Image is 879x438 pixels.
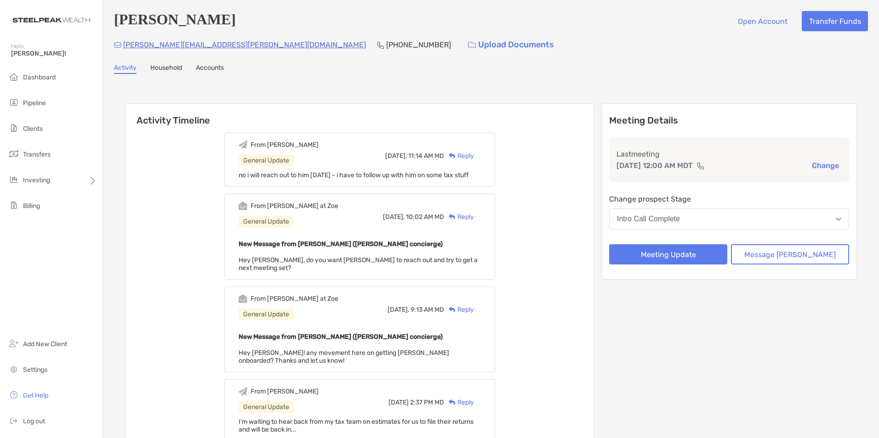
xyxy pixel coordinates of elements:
img: Email Icon [114,42,121,48]
img: pipeline icon [8,97,19,108]
img: add_new_client icon [8,338,19,349]
span: no i will reach out to him [DATE] - i have to follow up with him on some tax stuff [239,171,468,179]
div: Reply [444,305,474,314]
div: Reply [444,212,474,222]
a: Household [150,64,182,74]
p: [PHONE_NUMBER] [386,39,451,51]
span: Clients [23,125,43,133]
span: Add New Client [23,340,67,348]
span: 2:37 PM MD [410,399,444,406]
span: Log out [23,417,45,425]
h4: [PERSON_NAME] [114,11,236,31]
button: Intro Call Complete [609,208,849,230]
span: 11:14 AM MD [408,152,444,160]
a: Upload Documents [462,35,560,55]
img: Event icon [239,294,247,303]
img: get-help icon [8,389,19,400]
div: Reply [444,151,474,161]
a: Accounts [196,64,224,74]
span: 9:13 AM MD [411,306,444,314]
span: Hey [PERSON_NAME], do you want [PERSON_NAME] to reach out and try to get a next meeting set? [239,256,478,272]
div: General Update [239,216,294,227]
span: 10:02 AM MD [406,213,444,221]
img: button icon [468,42,476,48]
img: transfers icon [8,148,19,159]
div: From [PERSON_NAME] [251,387,319,395]
img: Phone Icon [377,41,384,49]
div: Intro Call Complete [617,215,680,223]
span: Settings [23,366,47,374]
button: Open Account [731,11,794,31]
img: Open dropdown arrow [836,218,841,221]
span: I'm waiting to hear back from my tax team on estimates for us to file their returns and will be b... [239,418,474,433]
img: communication type [696,162,705,169]
img: Event icon [239,140,247,149]
button: Message [PERSON_NAME] [731,244,849,264]
span: Hey [PERSON_NAME]! any movement here on getting [PERSON_NAME] onboarded? Thanks and let us know! [239,349,449,365]
p: Change prospect Stage [609,193,849,205]
img: investing icon [8,174,19,185]
img: clients icon [8,123,19,134]
span: Pipeline [23,99,46,107]
span: Investing [23,176,50,184]
button: Meeting Update [609,244,727,264]
div: From [PERSON_NAME] at Zoe [251,295,338,303]
p: Meeting Details [609,115,849,126]
b: New Message from [PERSON_NAME] ([PERSON_NAME] concierge) [239,333,443,341]
img: Zoe Logo [11,4,91,37]
div: General Update [239,155,294,166]
p: [DATE] 12:00 AM MDT [616,160,693,171]
img: Reply icon [449,307,456,313]
b: New Message from [PERSON_NAME] ([PERSON_NAME] concierge) [239,240,443,248]
img: Event icon [239,202,247,210]
img: Event icon [239,387,247,396]
button: Change [809,161,842,170]
span: [DATE], [385,152,407,160]
span: [PERSON_NAME]! [11,50,97,57]
div: Reply [444,398,474,407]
img: Reply icon [449,153,456,159]
img: settings icon [8,364,19,375]
span: [DATE] [388,399,409,406]
div: General Update [239,401,294,413]
span: [DATE], [388,306,409,314]
span: Get Help [23,392,48,399]
img: logout icon [8,415,19,426]
span: Dashboard [23,73,56,81]
div: General Update [239,309,294,320]
div: From [PERSON_NAME] at Zoe [251,202,338,210]
img: Reply icon [449,214,456,220]
img: billing icon [8,200,19,211]
a: Activity [114,64,137,74]
p: [PERSON_NAME][EMAIL_ADDRESS][PERSON_NAME][DOMAIN_NAME] [123,39,366,51]
img: Reply icon [449,399,456,405]
button: Transfer Funds [802,11,868,31]
h6: Activity Timeline [126,104,594,126]
p: Last meeting [616,148,842,160]
img: dashboard icon [8,71,19,82]
span: Transfers [23,151,51,158]
span: Billing [23,202,40,210]
div: From [PERSON_NAME] [251,141,319,149]
span: [DATE], [383,213,405,221]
